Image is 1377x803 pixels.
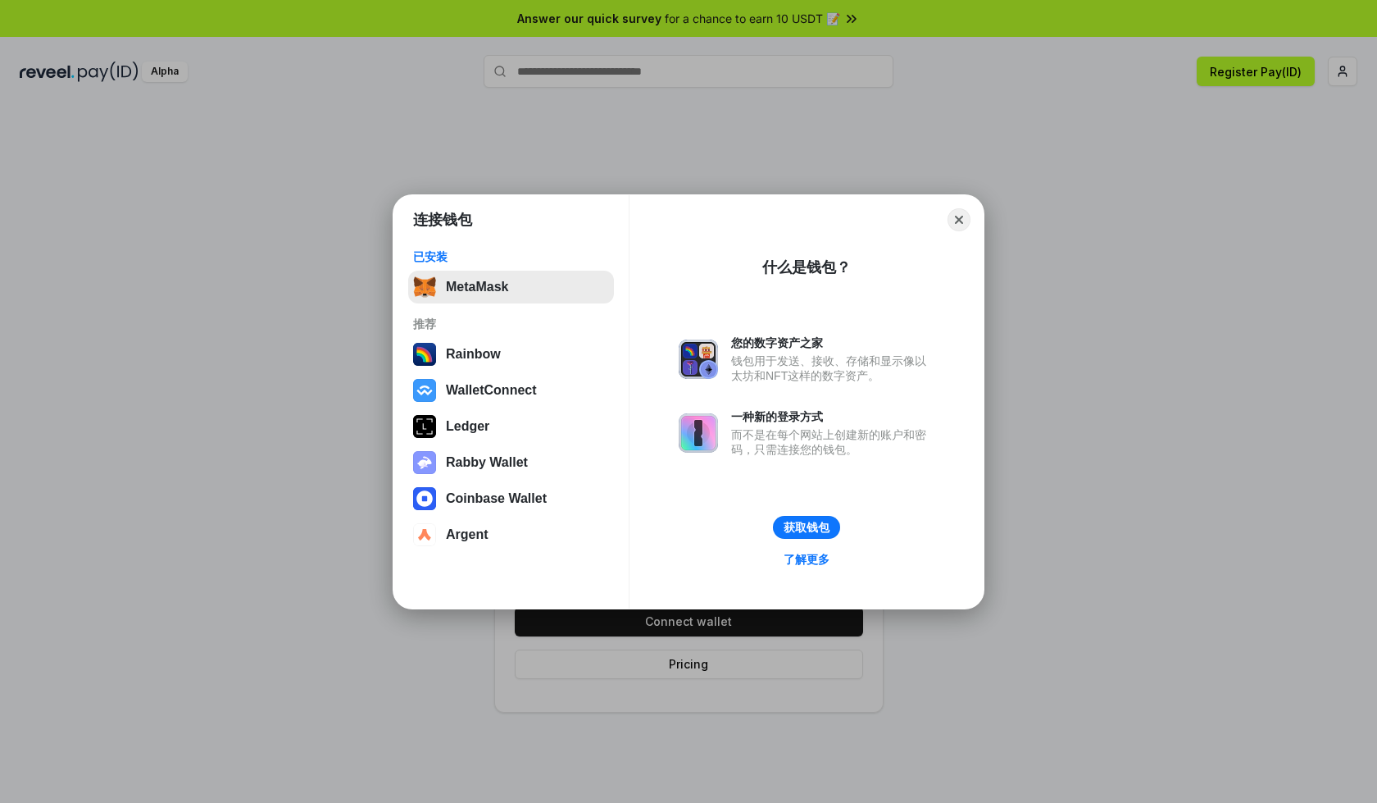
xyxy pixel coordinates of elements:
[679,340,718,379] img: svg+xml,%3Csvg%20xmlns%3D%22http%3A%2F%2Fwww.w3.org%2F2000%2Fsvg%22%20fill%3D%22none%22%20viewBox...
[446,347,501,362] div: Rainbow
[773,516,840,539] button: 获取钱包
[774,549,839,570] a: 了解更多
[413,523,436,546] img: svg+xml,%3Csvg%20width%3D%2228%22%20height%3D%2228%22%20viewBox%3D%220%200%2028%2028%22%20fill%3D...
[408,410,614,443] button: Ledger
[408,446,614,479] button: Rabby Wallet
[413,210,472,230] h1: 连接钱包
[413,249,609,264] div: 已安装
[413,379,436,402] img: svg+xml,%3Csvg%20width%3D%2228%22%20height%3D%2228%22%20viewBox%3D%220%200%2028%2028%22%20fill%3D...
[408,482,614,515] button: Coinbase Wallet
[731,427,934,457] div: 而不是在每个网站上创建新的账户和密码，只需连接您的钱包。
[408,374,614,407] button: WalletConnect
[731,409,934,424] div: 一种新的登录方式
[784,520,829,535] div: 获取钱包
[408,518,614,551] button: Argent
[408,338,614,371] button: Rainbow
[446,455,528,470] div: Rabby Wallet
[762,258,851,277] div: 什么是钱包？
[413,317,609,331] div: 推荐
[446,491,547,506] div: Coinbase Wallet
[413,487,436,510] img: svg+xml,%3Csvg%20width%3D%2228%22%20height%3D%2228%22%20viewBox%3D%220%200%2028%2028%22%20fill%3D...
[679,413,718,453] img: svg+xml,%3Csvg%20xmlns%3D%22http%3A%2F%2Fwww.w3.org%2F2000%2Fsvg%22%20fill%3D%22none%22%20viewBox...
[408,271,614,303] button: MetaMask
[784,552,829,567] div: 了解更多
[413,415,436,438] img: svg+xml,%3Csvg%20xmlns%3D%22http%3A%2F%2Fwww.w3.org%2F2000%2Fsvg%22%20width%3D%2228%22%20height%3...
[446,527,489,542] div: Argent
[446,383,537,398] div: WalletConnect
[446,419,489,434] div: Ledger
[413,451,436,474] img: svg+xml,%3Csvg%20xmlns%3D%22http%3A%2F%2Fwww.w3.org%2F2000%2Fsvg%22%20fill%3D%22none%22%20viewBox...
[413,276,436,299] img: svg+xml,%3Csvg%20fill%3D%22none%22%20height%3D%2233%22%20viewBox%3D%220%200%2035%2033%22%20width%...
[731,335,934,350] div: 您的数字资产之家
[446,280,508,294] div: MetaMask
[948,208,970,231] button: Close
[731,354,934,383] div: 钱包用于发送、接收、存储和显示像以太坊和NFT这样的数字资产。
[413,343,436,366] img: svg+xml,%3Csvg%20width%3D%22120%22%20height%3D%22120%22%20viewBox%3D%220%200%20120%20120%22%20fil...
